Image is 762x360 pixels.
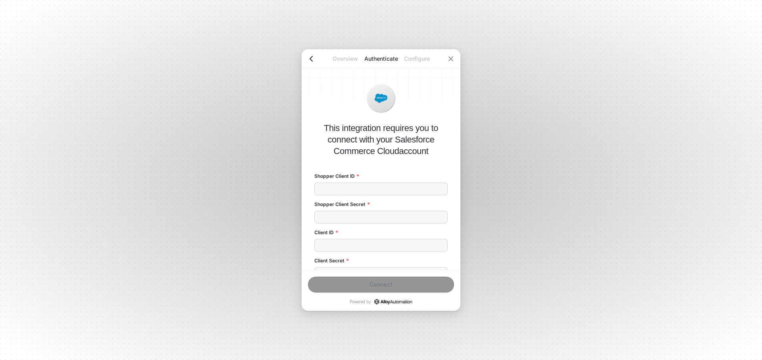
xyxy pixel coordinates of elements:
span: icon-arrow-left [308,56,314,62]
p: Overview [327,55,363,63]
label: Shopper Client Secret [314,201,448,208]
input: Client ID [314,239,448,252]
p: Configure [399,55,435,63]
p: Authenticate [363,55,399,63]
p: Powered by [350,299,412,304]
label: Client Secret [314,257,448,264]
img: icon [375,92,387,105]
label: Client ID [314,229,448,236]
p: This integration requires you to connect with your Salesforce Commerce Cloud account [314,122,448,157]
label: Shopper Client ID [314,173,448,179]
a: icon-success [374,299,412,304]
input: Client Secret [314,267,448,280]
input: Shopper Client Secret [314,211,448,223]
button: Connect [308,277,454,293]
span: icon-close [448,56,454,62]
input: Shopper Client ID [314,183,448,195]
